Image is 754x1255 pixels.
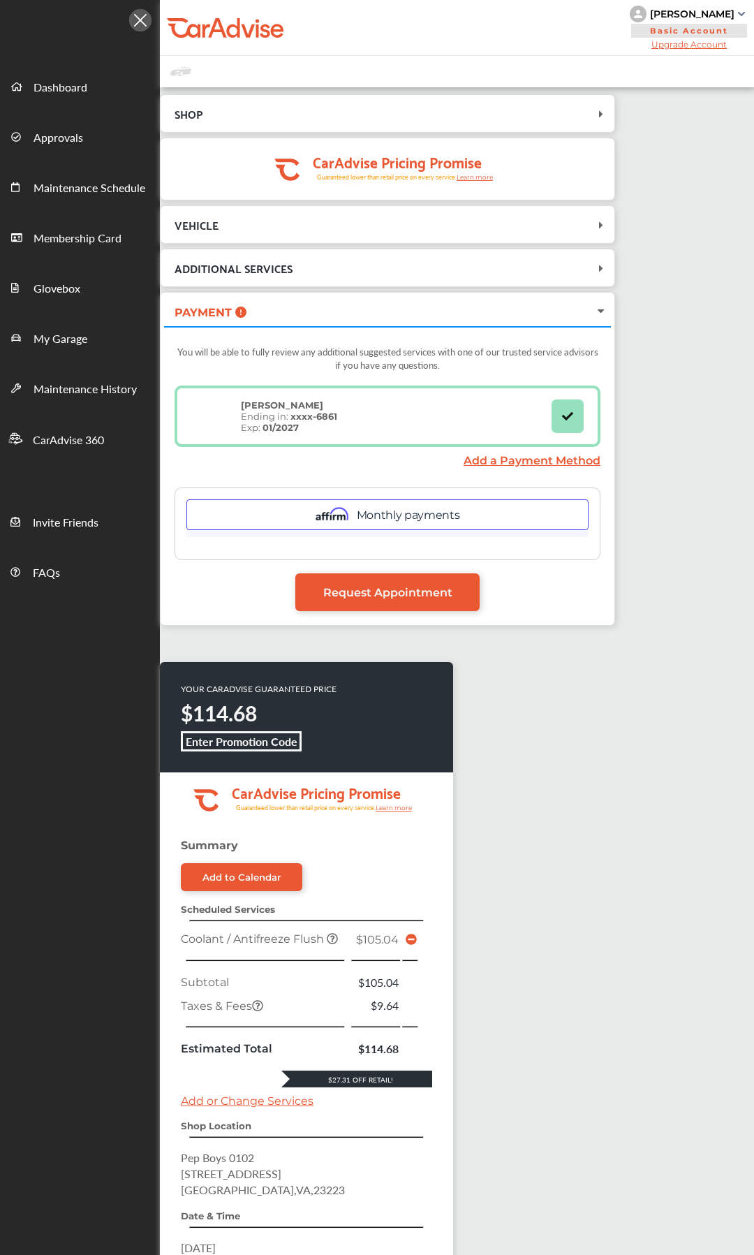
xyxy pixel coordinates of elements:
[630,39,748,50] span: Upgrade Account
[1,362,159,413] a: Maintenance History
[350,971,402,994] td: $105.04
[175,215,219,234] span: VEHICLE
[181,904,275,915] strong: Scheduled Services
[295,573,480,611] a: Request Appointment
[1,212,159,262] a: Membership Card
[457,173,494,181] tspan: Learn more
[33,432,104,450] span: CarAdvise 360
[34,79,87,97] span: Dashboard
[181,683,337,695] p: YOUR CARADVISE GUARANTEED PRICE
[181,1150,254,1166] span: Pep Boys 0102
[181,1120,251,1131] strong: Shop Location
[177,1037,350,1060] td: Estimated Total
[464,454,600,467] a: Add a Payment Method
[738,12,745,16] img: sCxJUJ+qAmfqhQGDUl18vwLg4ZYJ6CxN7XmbOMBAAAAAElFTkSuQmCC
[186,499,589,530] div: Monthly payments
[1,61,159,111] a: Dashboard
[34,230,121,248] span: Membership Card
[175,104,202,123] span: SHOP
[181,698,257,728] strong: $114.68
[34,179,145,198] span: Maintenance Schedule
[175,258,293,277] span: ADDITIONAL SERVICES
[181,932,327,946] span: Coolant / Antifreeze Flush
[1,111,159,161] a: Approvals
[181,1094,313,1108] a: Add or Change Services
[170,63,191,80] img: placeholder_car.fcab19be.svg
[1,262,159,312] a: Glovebox
[232,779,401,805] tspan: CarAdvise Pricing Promise
[323,586,452,599] span: Request Appointment
[181,863,302,891] a: Add to Calendar
[650,8,734,20] div: [PERSON_NAME]
[376,804,413,812] tspan: Learn more
[33,514,98,532] span: Invite Friends
[34,129,83,147] span: Approvals
[202,872,281,883] div: Add to Calendar
[236,803,376,812] tspan: Guaranteed lower than retail price on every service.
[631,24,747,38] span: Basic Account
[317,173,457,182] tspan: Guaranteed lower than retail price on every service.
[1,312,159,362] a: My Garage
[129,9,151,31] img: Icon.5fd9dcc7.svg
[181,1210,240,1221] strong: Date & Time
[1,161,159,212] a: Maintenance Schedule
[630,6,646,22] img: knH8PDtVvWoAbQRylUukY18CTiRevjo20fAtgn5MLBQj4uumYvk2MzTtcAIzfGAtb1XOLVMAvhLuqoNAbL4reqehy0jehNKdM...
[181,1166,281,1182] span: [STREET_ADDRESS]
[263,422,299,433] strong: 01/2027
[181,1182,345,1198] span: [GEOGRAPHIC_DATA] , VA , 23223
[313,149,482,174] tspan: CarAdvise Pricing Promise
[350,1037,402,1060] td: $114.68
[175,338,600,386] div: You will be able to fully review any additional suggested services with one of our trusted servic...
[316,506,348,523] img: affirm.ee73cc9f.svg
[177,971,350,994] td: Subtotal
[241,399,323,411] strong: [PERSON_NAME]
[34,381,137,399] span: Maintenance History
[186,733,297,749] b: Enter Promotion Code
[234,399,344,433] div: Ending in: Exp:
[350,994,402,1017] td: $9.64
[281,1075,432,1085] div: $27.31 Off Retail!
[356,933,399,946] span: $105.04
[290,411,337,422] strong: xxxx- 6861
[33,564,60,582] span: FAQs
[175,306,232,319] span: PAYMENT
[34,330,87,348] span: My Garage
[181,999,263,1013] span: Taxes & Fees
[34,280,80,298] span: Glovebox
[181,839,238,852] strong: Summary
